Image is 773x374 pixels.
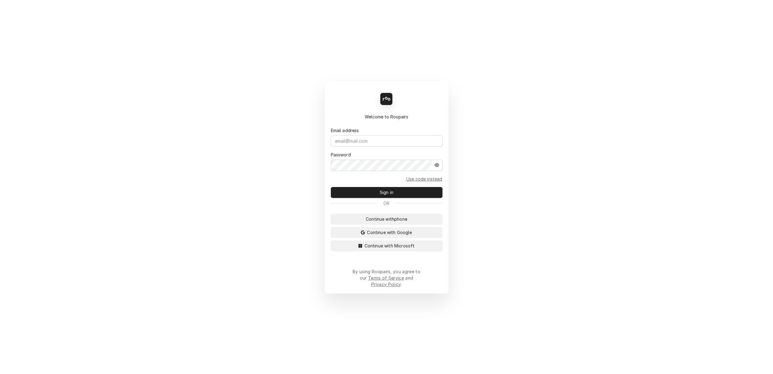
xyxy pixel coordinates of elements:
[331,240,442,251] button: Continue with Microsoft
[331,127,359,134] label: Email address
[331,227,442,238] button: Continue with Google
[331,114,442,120] div: Welcome to Roopairs
[331,135,442,147] input: email@mail.com
[331,214,442,225] button: Continue withphone
[331,200,442,206] div: Or
[331,187,442,198] button: Sign in
[378,189,395,195] span: Sign in
[363,243,416,249] span: Continue with Microsoft
[368,275,404,280] a: Terms of Service
[406,176,442,182] a: Go to Email and code form
[371,282,401,287] a: Privacy Policy
[353,268,421,287] div: By using Roopairs, you agree to our and .
[366,229,413,236] span: Continue with Google
[365,216,408,222] span: Continue with phone
[331,151,351,158] label: Password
